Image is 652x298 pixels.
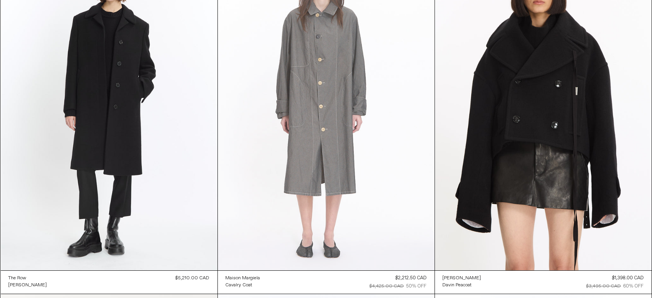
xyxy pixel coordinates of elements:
a: Maison Margiela [226,275,260,282]
div: Davin Peacoat [443,282,472,289]
div: Cavalry Coat [226,282,253,289]
a: The Row [9,275,47,282]
div: $1,398.00 CAD [612,275,644,282]
div: 60% OFF [624,283,644,290]
a: [PERSON_NAME] [443,275,481,282]
a: Cavalry Coat [226,282,260,289]
div: $2,212.50 CAD [396,275,427,282]
div: The Row [9,275,27,282]
a: [PERSON_NAME] [9,282,47,289]
div: $3,495.00 CAD [587,283,621,290]
div: 50% OFF [406,283,427,290]
div: $4,425.00 CAD [370,283,404,290]
div: $5,210.00 CAD [176,275,210,282]
a: Davin Peacoat [443,282,481,289]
